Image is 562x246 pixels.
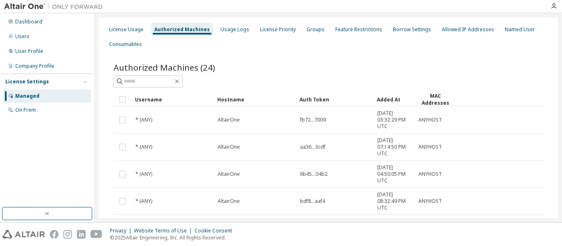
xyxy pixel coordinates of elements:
span: * (ANY) [135,198,152,205]
div: Added At [377,93,411,106]
p: © 2025 Altair Engineering, Inc. All Rights Reserved. [110,234,237,241]
img: youtube.svg [91,230,102,239]
div: Company Profile [15,63,54,69]
span: [DATE] 04:50:05 PM UTC [377,164,411,184]
span: AltairOne [218,171,240,177]
div: User Profile [15,48,43,55]
span: [DATE] 08:32:49 PM UTC [377,191,411,211]
span: [DATE] 07:14:50 PM UTC [377,137,411,157]
span: ANYHOST [418,144,442,150]
div: License Priority [260,26,296,33]
span: ANYHOST [418,171,442,177]
div: MAC Addresses [418,92,453,106]
div: Feature Restrictions [335,26,382,33]
span: 6b45...04b2 [300,171,327,177]
span: fb72...7009 [300,117,326,123]
div: Consumables [109,41,142,48]
span: aa36...3cdf [300,144,325,150]
span: bdf8...aaf4 [300,198,325,205]
div: Borrow Settings [393,26,431,33]
img: linkedin.svg [77,230,86,239]
span: Authorized Machines (24) [114,62,215,73]
span: AltairOne [218,117,240,123]
span: * (ANY) [135,144,152,150]
div: Groups [307,26,325,33]
div: Users [15,33,30,40]
div: Usage Logs [221,26,249,33]
div: Hostname [217,93,293,106]
div: License Settings [5,78,49,85]
div: Allowed IP Addresses [442,26,494,33]
div: Privacy [110,228,134,234]
img: instagram.svg [63,230,72,239]
div: Cookie Consent [195,228,237,234]
div: Authorized Machines [154,26,210,33]
div: License Usage [109,26,144,33]
span: * (ANY) [135,117,152,123]
div: Dashboard [15,18,42,25]
span: ANYHOST [418,198,442,205]
span: [DATE] 03:32:29 PM UTC [377,110,411,130]
div: Auth Token [300,93,370,106]
span: ANYHOST [418,117,442,123]
div: Named User [505,26,535,33]
img: facebook.svg [50,230,58,239]
img: Altair One [4,2,107,11]
span: AltairOne [218,144,240,150]
div: On Prem [15,107,36,113]
span: * (ANY) [135,171,152,177]
img: altair_logo.svg [2,230,45,239]
div: Managed [15,93,39,99]
div: Website Terms of Use [134,228,195,234]
span: AltairOne [218,198,240,205]
div: Username [135,93,211,106]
